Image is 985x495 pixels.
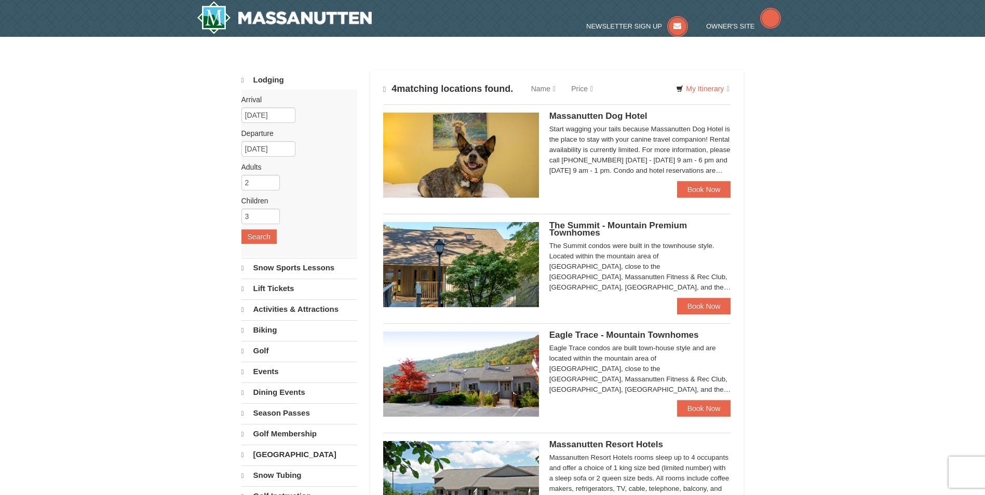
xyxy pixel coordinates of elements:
[241,299,357,319] a: Activities & Attractions
[549,111,647,121] span: Massanutten Dog Hotel
[241,71,357,90] a: Lodging
[241,258,357,278] a: Snow Sports Lessons
[706,22,781,30] a: Owner's Site
[197,1,372,34] img: Massanutten Resort Logo
[523,78,563,99] a: Name
[241,424,357,444] a: Golf Membership
[549,343,731,395] div: Eagle Trace condos are built town-house style and are located within the mountain area of [GEOGRA...
[383,222,539,307] img: 19219034-1-0eee7e00.jpg
[241,362,357,381] a: Events
[586,22,662,30] span: Newsletter Sign Up
[706,22,755,30] span: Owner's Site
[197,1,372,34] a: Massanutten Resort
[241,445,357,464] a: [GEOGRAPHIC_DATA]
[549,439,663,449] span: Massanutten Resort Hotels
[241,382,357,402] a: Dining Events
[241,320,357,340] a: Biking
[241,94,349,105] label: Arrival
[677,181,731,198] a: Book Now
[677,298,731,314] a: Book Now
[383,113,539,198] img: 27428181-5-81c892a3.jpg
[241,279,357,298] a: Lift Tickets
[549,330,699,340] span: Eagle Trace - Mountain Townhomes
[586,22,688,30] a: Newsletter Sign Up
[241,128,349,139] label: Departure
[241,465,357,485] a: Snow Tubing
[669,81,736,97] a: My Itinerary
[241,403,357,423] a: Season Passes
[677,400,731,417] a: Book Now
[549,124,731,176] div: Start wagging your tails because Massanutten Dog Hotel is the place to stay with your canine trav...
[563,78,601,99] a: Price
[241,162,349,172] label: Adults
[383,332,539,417] img: 19218983-1-9b289e55.jpg
[241,196,349,206] label: Children
[549,241,731,293] div: The Summit condos were built in the townhouse style. Located within the mountain area of [GEOGRAP...
[241,341,357,361] a: Golf
[241,229,277,244] button: Search
[549,221,687,238] span: The Summit - Mountain Premium Townhomes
